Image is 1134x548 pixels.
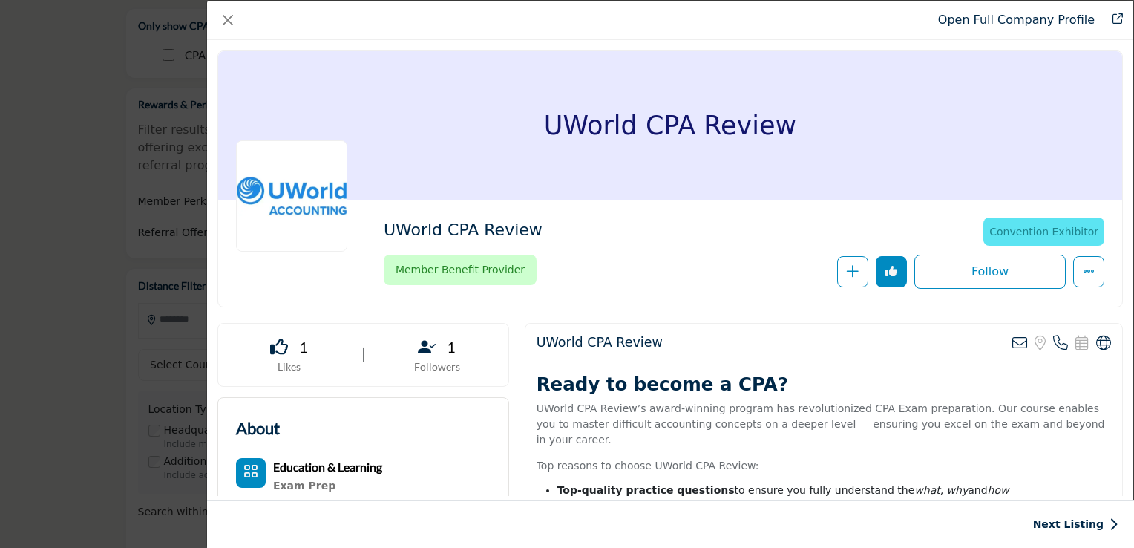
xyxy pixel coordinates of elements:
p: Convention Exhibitor [989,221,1098,242]
p: Followers [384,359,490,374]
h2: UWorld CPA Review [537,335,663,350]
span: 1 [447,336,456,358]
li: to ensure you fully understand the and [557,484,1111,496]
p: UWorld CPA Review’s award-winning program has revolutionized CPA Exam preparation. Our course ena... [537,401,1111,448]
img: uworld logo [236,140,347,252]
strong: Extraordinary instruction [557,496,705,508]
a: Education & Learning [273,462,382,474]
button: Redirect to login [914,255,1066,289]
span: 1 [299,336,308,358]
a: Exam Prep [273,476,382,496]
i: how [988,484,1009,496]
button: More Options [1073,256,1104,287]
button: Redirect to login page [876,256,907,287]
li: to keep you engaged and effectively learning and retaining key concepts [557,496,1111,508]
h2: About [236,416,280,440]
p: Top reasons to choose UWorld CPA Review: [537,458,1111,474]
h2: UWorld CPA Review [384,221,792,240]
a: Redirect to uworld [1102,11,1123,29]
h1: UWorld CPA Review [544,51,796,200]
button: Close [217,10,238,30]
i: why [947,484,969,496]
button: Redirect to login page [837,256,868,287]
p: Likes [237,359,342,374]
strong: Top-quality practice questions [557,484,735,496]
i: what, [914,484,943,496]
a: Redirect to uworld [938,13,1095,27]
button: Category Icon [236,458,266,488]
strong: Ready to become a CPA? [537,374,788,395]
span: Member Benefit Provider [390,258,531,281]
b: Education & Learning [273,460,382,474]
a: Next Listing [1033,517,1118,532]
